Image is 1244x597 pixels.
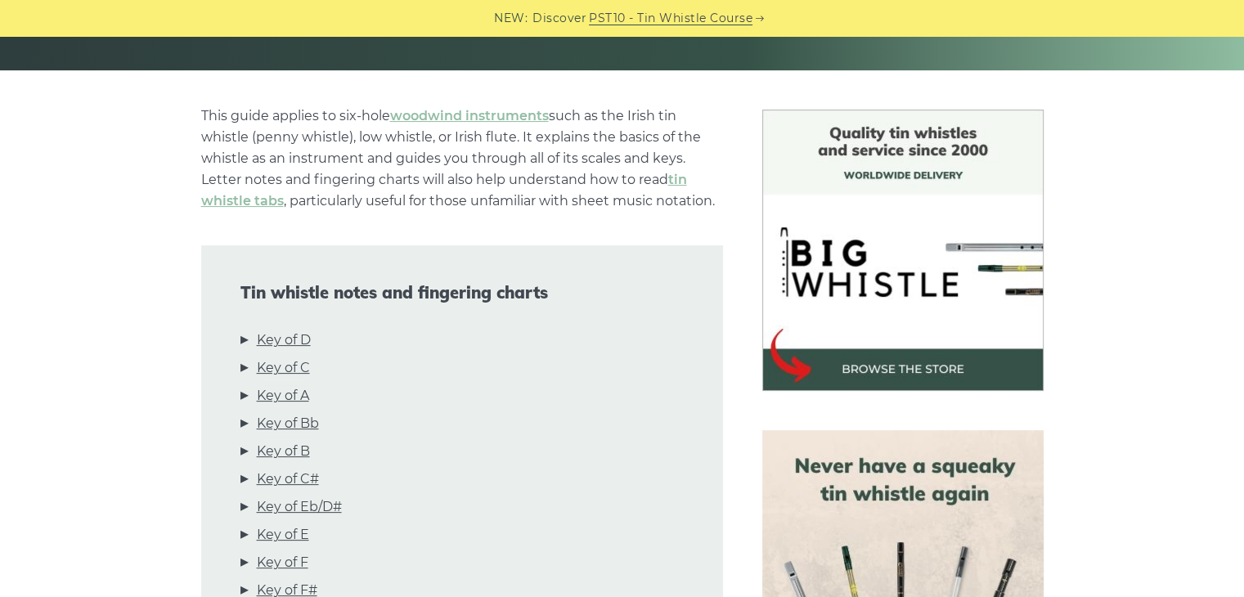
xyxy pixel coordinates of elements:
a: Key of D [257,330,311,351]
a: Key of C [257,357,310,379]
p: This guide applies to six-hole such as the Irish tin whistle (penny whistle), low whistle, or Iri... [201,105,723,212]
span: NEW: [494,9,528,28]
a: Key of E [257,524,309,545]
a: Key of Bb [257,413,319,434]
a: Key of A [257,385,309,406]
a: woodwind instruments [390,108,549,123]
a: Key of F [257,552,308,573]
a: PST10 - Tin Whistle Course [589,9,752,28]
span: Tin whistle notes and fingering charts [240,283,684,303]
img: BigWhistle Tin Whistle Store [762,110,1044,391]
a: Key of B [257,441,310,462]
a: Key of C# [257,469,319,490]
a: Key of Eb/D# [257,496,342,518]
span: Discover [532,9,586,28]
